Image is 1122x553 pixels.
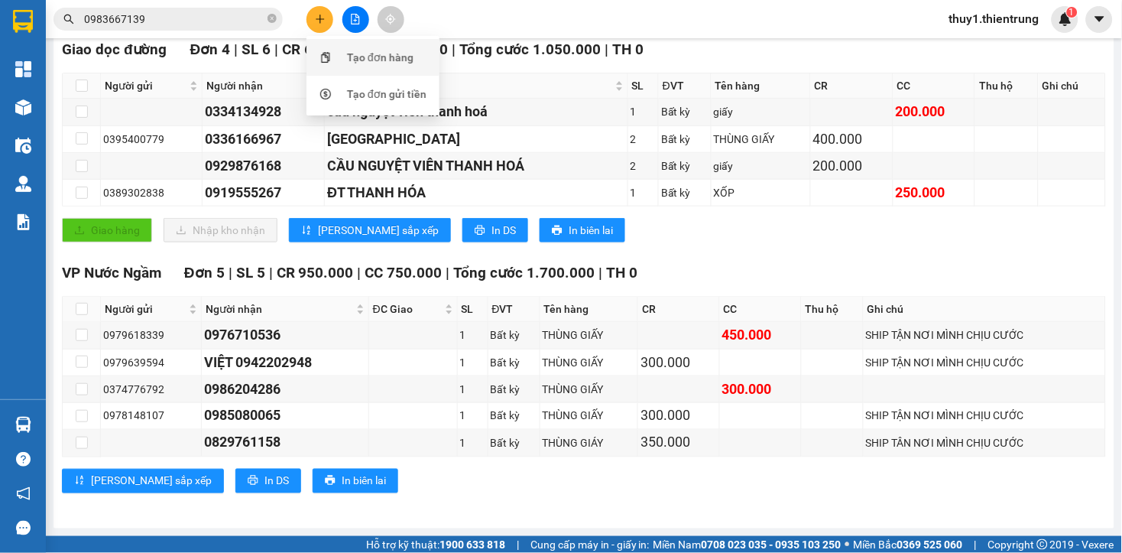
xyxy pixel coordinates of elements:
span: VP Nước Ngầm [62,264,161,281]
div: 0929876168 [205,155,322,177]
div: 1 [460,381,485,398]
button: caret-down [1086,6,1113,33]
div: Bất kỳ [491,381,537,398]
span: In biên lai [569,222,613,239]
span: CC 450.000 [371,41,448,58]
th: SL [628,73,659,99]
span: Miền Bắc [854,536,963,553]
span: ĐC Giao [329,77,611,94]
span: thuy1.thientrung [937,9,1052,28]
span: file-add [350,14,361,24]
span: TH 0 [612,41,644,58]
span: Người nhận [206,77,309,94]
span: CC 750.000 [365,264,443,281]
div: THÙNG GIẤY [543,408,636,425]
span: copyright [1037,539,1048,550]
div: 0389302838 [103,184,199,201]
span: Hỗ trợ kỹ thuật: [366,536,505,553]
th: Thu hộ [975,73,1038,99]
div: 0979618339 [103,327,199,343]
span: SL 6 [242,41,271,58]
span: Người gửi [105,77,186,94]
span: sort-ascending [301,225,312,237]
span: Tổng cước 1.050.000 [459,41,601,58]
div: 0374776792 [103,381,199,398]
div: Bất kỳ [491,408,537,425]
span: message [16,521,31,535]
span: | [358,264,362,281]
div: 1 [460,327,485,343]
span: | [605,41,608,58]
div: 1 [631,103,656,120]
button: printerIn DS [235,469,301,493]
div: 300.000 [722,379,799,400]
div: 200.000 [896,101,973,122]
div: THÙNG GIẤY [543,327,636,343]
span: | [599,264,603,281]
div: 300.000 [640,405,717,427]
span: | [274,41,278,58]
div: 400.000 [813,128,890,150]
button: printerIn DS [462,218,528,242]
div: SHIP TÂN NƠI MÌNH CHỊU CƯỚC [866,435,1103,452]
th: CC [720,297,802,322]
th: Tên hàng [540,297,639,322]
span: In DS [264,473,289,490]
span: Người nhận [206,301,353,317]
img: warehouse-icon [15,176,31,192]
div: THÙNG GIẤY [543,381,636,398]
div: 1 [460,435,485,452]
img: warehouse-icon [15,99,31,115]
span: [PERSON_NAME] sắp xếp [91,473,212,490]
strong: 0708 023 035 - 0935 103 250 [702,538,841,551]
th: Tên hàng [712,73,811,99]
span: close-circle [268,12,277,27]
span: ⚪️ [845,542,850,548]
div: VIỆT 0942202948 [204,352,366,373]
span: In biên lai [342,473,386,490]
img: warehouse-icon [15,417,31,433]
span: [PERSON_NAME] sắp xếp [318,222,439,239]
div: 0334134928 [205,101,322,122]
div: 1 [460,354,485,371]
div: THÙNG GIẤY [543,354,636,371]
span: aim [385,14,396,24]
span: close-circle [268,14,277,23]
div: Bất kỳ [491,327,537,343]
span: printer [248,475,258,487]
div: THÙNG GIÁY [543,435,636,452]
button: aim [378,6,404,33]
span: CR 950.000 [277,264,354,281]
span: Cung cấp máy in - giấy in: [530,536,650,553]
th: Ghi chú [864,297,1106,322]
div: 2 [631,158,656,174]
span: Miền Nam [653,536,841,553]
button: sort-ascending[PERSON_NAME] sắp xếp [62,469,224,493]
span: TH 0 [607,264,638,281]
img: warehouse-icon [15,138,31,154]
th: Thu hộ [802,297,864,322]
div: ĐT THANH HÓA [327,182,624,203]
span: Đơn 4 [190,41,231,58]
div: THÙNG GIẤY [714,131,808,148]
div: Bất kỳ [661,103,709,120]
div: XỐP [714,184,808,201]
input: Tìm tên, số ĐT hoặc mã đơn [84,11,264,28]
button: uploadGiao hàng [62,218,152,242]
div: 250.000 [896,182,973,203]
sup: 1 [1067,7,1078,18]
button: sort-ascending[PERSON_NAME] sắp xếp [289,218,451,242]
div: Bất kỳ [491,435,537,452]
div: giấy [714,158,808,174]
span: SL 5 [236,264,265,281]
span: | [234,41,238,58]
span: Người gửi [105,301,186,317]
th: ĐVT [659,73,712,99]
th: CR [638,297,720,322]
div: 0986204286 [204,379,366,400]
strong: 1900 633 818 [439,538,505,551]
span: printer [475,225,485,237]
span: Giao dọc đường [62,41,167,58]
th: Ghi chú [1039,73,1106,99]
span: notification [16,486,31,501]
